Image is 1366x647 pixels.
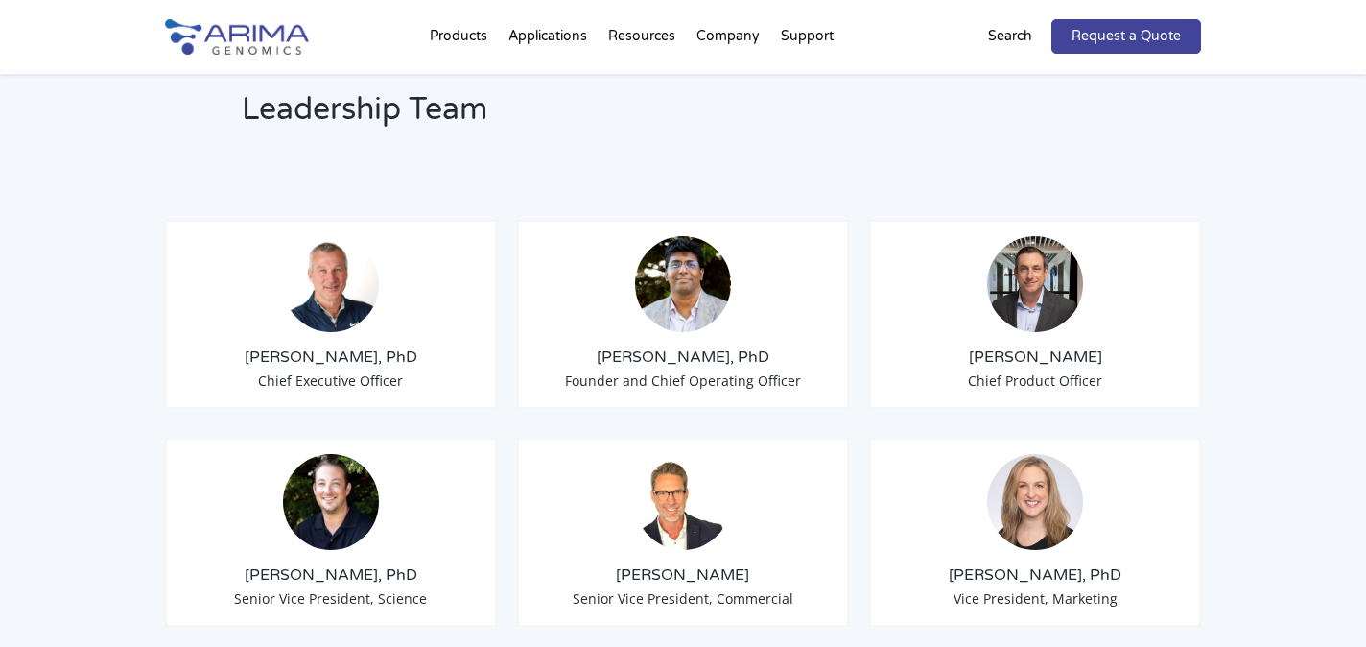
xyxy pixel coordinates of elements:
[635,236,731,332] img: Sid-Selvaraj_Arima-Genomics.png
[565,371,801,390] span: Founder and Chief Operating Officer
[968,371,1102,390] span: Chief Product Officer
[181,347,481,368] h3: [PERSON_NAME], PhD
[258,371,403,390] span: Chief Executive Officer
[885,564,1185,586] h3: [PERSON_NAME], PhD
[283,454,379,550] img: Anthony-Schmitt_Arima-Genomics.png
[988,24,1032,49] p: Search
[533,347,833,368] h3: [PERSON_NAME], PhD
[533,564,833,586] h3: [PERSON_NAME]
[283,236,379,332] img: Tom-Willis.jpg
[954,589,1118,608] span: Vice President, Marketing
[234,589,427,608] span: Senior Vice President, Science
[885,347,1185,368] h3: [PERSON_NAME]
[1051,19,1201,54] a: Request a Quote
[242,88,928,146] h2: Leadership Team
[987,454,1083,550] img: 19364919-cf75-45a2-a608-1b8b29f8b955.jpg
[165,19,309,55] img: Arima-Genomics-logo
[181,564,481,586] h3: [PERSON_NAME], PhD
[573,589,793,608] span: Senior Vice President, Commercial
[987,236,1083,332] img: Chris-Roberts.jpg
[635,454,731,550] img: David-Duvall-Headshot.jpg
